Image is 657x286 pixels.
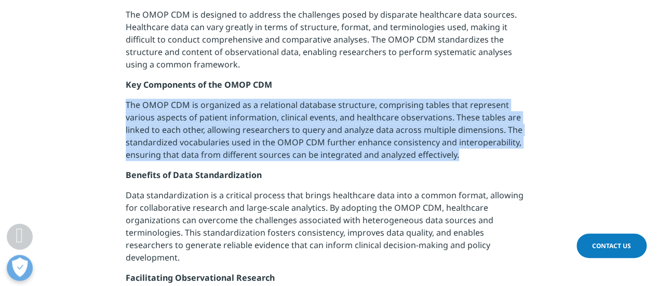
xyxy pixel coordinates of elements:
[126,79,272,90] strong: Key Components of the OMOP CDM
[592,241,631,250] span: Contact Us
[126,272,275,283] strong: Facilitating Observational Research
[126,99,531,169] p: The OMOP CDM is organized as a relational database structure, comprising tables that represent va...
[126,8,531,78] p: The OMOP CDM is designed to address the challenges posed by disparate healthcare data sources. He...
[126,189,531,271] p: Data standardization is a critical process that brings healthcare data into a common format, allo...
[7,255,33,281] button: Open Preferences
[576,234,647,258] a: Contact Us
[126,169,262,181] strong: Benefits of Data Standardization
